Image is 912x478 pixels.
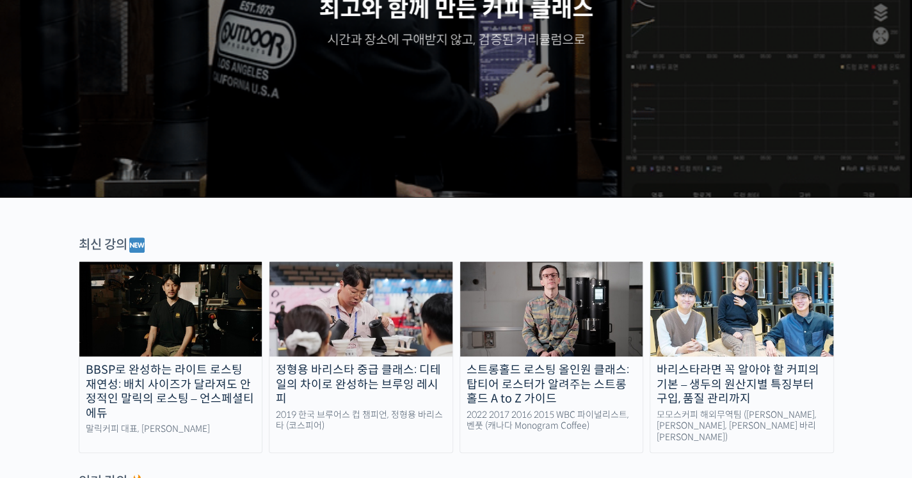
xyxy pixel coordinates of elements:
[165,372,246,404] a: 설정
[269,410,452,432] div: 2019 한국 브루어스 컵 챔피언, 정형용 바리스타 (코스피어)
[198,391,213,401] span: 설정
[79,363,262,420] div: BBSP로 완성하는 라이트 로스팅 재연성: 배치 사이즈가 달라져도 안정적인 말릭의 로스팅 – 언스페셜티 에듀
[650,410,833,443] div: 모모스커피 해외무역팀 ([PERSON_NAME], [PERSON_NAME], [PERSON_NAME] 바리[PERSON_NAME])
[460,261,644,453] a: 스트롱홀드 로스팅 올인원 클래스: 탑티어 로스터가 알려주는 스트롱홀드 A to Z 가이드 2022 2017 2016 2015 WBC 파이널리스트, 벤풋 (캐나다 Monogra...
[650,363,833,406] div: 바리스타라면 꼭 알아야 할 커피의 기본 – 생두의 원산지별 특징부터 구입, 품질 관리까지
[129,237,145,253] img: 🆕
[650,262,833,356] img: momos_course-thumbnail.jpg
[79,424,262,435] div: 말릭커피 대표, [PERSON_NAME]
[79,261,263,453] a: BBSP로 완성하는 라이트 로스팅 재연성: 배치 사이즈가 달라져도 안정적인 말릭의 로스팅 – 언스페셜티 에듀 말릭커피 대표, [PERSON_NAME]
[79,262,262,356] img: malic-roasting-class_course-thumbnail.jpg
[269,363,452,406] div: 정형용 바리스타 중급 클래스: 디테일의 차이로 완성하는 브루잉 레시피
[84,372,165,404] a: 대화
[460,262,643,356] img: stronghold-roasting_course-thumbnail.jpg
[269,261,453,453] a: 정형용 바리스타 중급 클래스: 디테일의 차이로 완성하는 브루잉 레시피 2019 한국 브루어스 컵 챔피언, 정형용 바리스타 (코스피어)
[79,235,834,255] div: 최신 강의
[117,392,132,402] span: 대화
[460,363,643,406] div: 스트롱홀드 로스팅 올인원 클래스: 탑티어 로스터가 알려주는 스트롱홀드 A to Z 가이드
[269,262,452,356] img: advanced-brewing_course-thumbnail.jpeg
[4,372,84,404] a: 홈
[460,410,643,432] div: 2022 2017 2016 2015 WBC 파이널리스트, 벤풋 (캐나다 Monogram Coffee)
[13,31,900,49] p: 시간과 장소에 구애받지 않고, 검증된 커리큘럼으로
[650,261,834,453] a: 바리스타라면 꼭 알아야 할 커피의 기본 – 생두의 원산지별 특징부터 구입, 품질 관리까지 모모스커피 해외무역팀 ([PERSON_NAME], [PERSON_NAME], [PER...
[40,391,48,401] span: 홈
